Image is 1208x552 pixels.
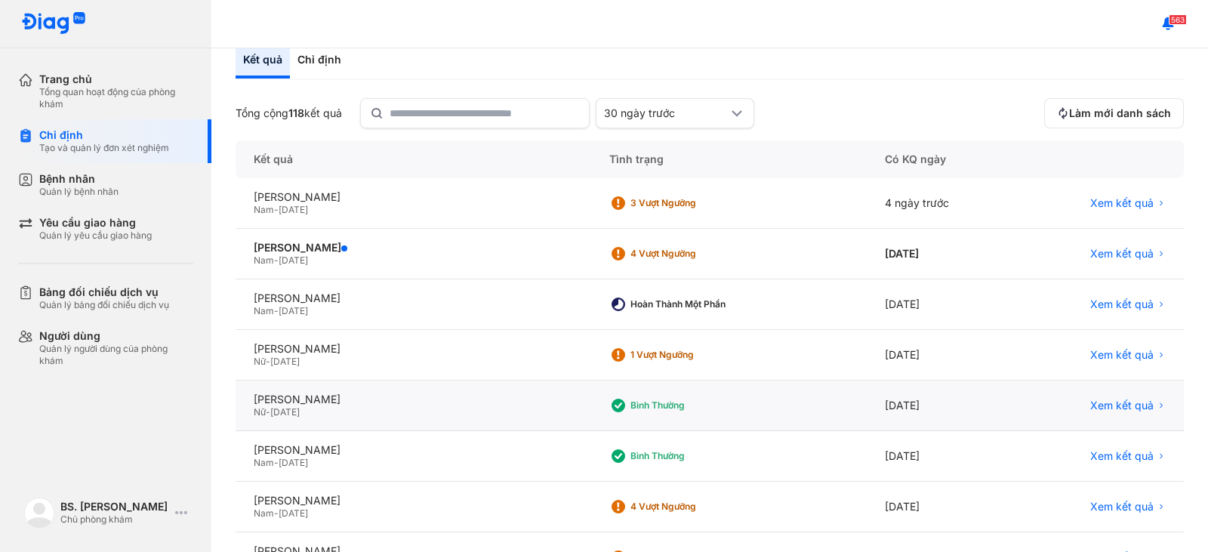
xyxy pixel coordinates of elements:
[39,285,169,299] div: Bảng đối chiếu dịch vụ
[254,241,573,254] div: [PERSON_NAME]
[254,190,573,204] div: [PERSON_NAME]
[254,254,274,266] span: Nam
[867,229,1017,279] div: [DATE]
[274,204,279,215] span: -
[254,494,573,507] div: [PERSON_NAME]
[867,381,1017,431] div: [DATE]
[867,431,1017,482] div: [DATE]
[290,44,349,79] div: Chỉ định
[266,356,270,367] span: -
[591,140,867,178] div: Tình trạng
[236,140,591,178] div: Kết quả
[1169,14,1187,25] span: 563
[254,291,573,305] div: [PERSON_NAME]
[254,443,573,457] div: [PERSON_NAME]
[867,279,1017,330] div: [DATE]
[867,178,1017,229] div: 4 ngày trước
[630,248,751,260] div: 4 Vượt ngưỡng
[279,204,308,215] span: [DATE]
[288,106,304,119] span: 118
[270,356,300,367] span: [DATE]
[254,356,266,367] span: Nữ
[1090,247,1154,261] span: Xem kết quả
[867,140,1017,178] div: Có KQ ngày
[60,500,169,513] div: BS. [PERSON_NAME]
[39,230,152,242] div: Quản lý yêu cầu giao hàng
[24,498,54,528] img: logo
[39,186,119,198] div: Quản lý bệnh nhân
[279,254,308,266] span: [DATE]
[274,254,279,266] span: -
[604,106,728,120] div: 30 ngày trước
[279,305,308,316] span: [DATE]
[630,450,751,462] div: Bình thường
[266,406,270,418] span: -
[1090,449,1154,463] span: Xem kết quả
[236,44,290,79] div: Kết quả
[39,329,193,343] div: Người dùng
[867,330,1017,381] div: [DATE]
[1090,298,1154,311] span: Xem kết quả
[630,298,751,310] div: Hoàn thành một phần
[279,457,308,468] span: [DATE]
[39,172,119,186] div: Bệnh nhân
[1090,399,1154,412] span: Xem kết quả
[254,457,274,468] span: Nam
[274,457,279,468] span: -
[1090,500,1154,513] span: Xem kết quả
[21,12,86,35] img: logo
[630,197,751,209] div: 3 Vượt ngưỡng
[274,305,279,316] span: -
[270,406,300,418] span: [DATE]
[254,393,573,406] div: [PERSON_NAME]
[236,106,342,120] div: Tổng cộng kết quả
[274,507,279,519] span: -
[39,216,152,230] div: Yêu cầu giao hàng
[39,128,169,142] div: Chỉ định
[1044,98,1184,128] button: Làm mới danh sách
[254,406,266,418] span: Nữ
[254,507,274,519] span: Nam
[60,513,169,526] div: Chủ phòng khám
[39,299,169,311] div: Quản lý bảng đối chiếu dịch vụ
[630,399,751,412] div: Bình thường
[630,501,751,513] div: 4 Vượt ngưỡng
[254,342,573,356] div: [PERSON_NAME]
[630,349,751,361] div: 1 Vượt ngưỡng
[39,86,193,110] div: Tổng quan hoạt động của phòng khám
[39,72,193,86] div: Trang chủ
[867,482,1017,532] div: [DATE]
[254,305,274,316] span: Nam
[39,343,193,367] div: Quản lý người dùng của phòng khám
[1090,348,1154,362] span: Xem kết quả
[254,204,274,215] span: Nam
[1069,106,1171,120] span: Làm mới danh sách
[1090,196,1154,210] span: Xem kết quả
[279,507,308,519] span: [DATE]
[39,142,169,154] div: Tạo và quản lý đơn xét nghiệm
